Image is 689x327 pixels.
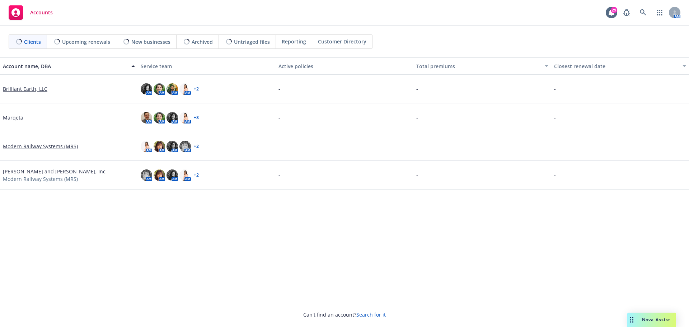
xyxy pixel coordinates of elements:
span: Upcoming renewals [62,38,110,46]
img: photo [167,141,178,152]
a: + 2 [194,144,199,149]
span: - [554,85,556,93]
a: Accounts [6,3,56,23]
span: Clients [24,38,41,46]
img: photo [141,141,152,152]
button: Closest renewal date [551,57,689,75]
img: photo [141,112,152,123]
span: Nova Assist [642,317,670,323]
div: Account name, DBA [3,62,127,70]
a: [PERSON_NAME] and [PERSON_NAME], Inc [3,168,106,175]
div: Service team [141,62,273,70]
img: photo [179,169,191,181]
button: Active policies [276,57,413,75]
span: Can't find an account? [303,311,386,318]
span: Modern Railway Systems (MRS) [3,175,78,183]
a: Search for it [356,311,386,318]
div: Drag to move [627,313,636,327]
a: + 3 [194,116,199,120]
img: photo [167,83,178,95]
span: - [554,143,556,150]
span: - [278,114,280,121]
span: - [554,171,556,179]
a: Switch app [652,5,667,20]
a: + 2 [194,173,199,177]
span: Untriaged files [234,38,270,46]
span: Accounts [30,10,53,15]
a: Modern Railway Systems (MRS) [3,143,78,150]
span: - [278,143,280,150]
a: Brilliant Earth, LLC [3,85,47,93]
a: + 2 [194,87,199,91]
button: Service team [138,57,276,75]
div: Closest renewal date [554,62,678,70]
img: photo [154,83,165,95]
span: Archived [192,38,213,46]
div: Active policies [278,62,411,70]
div: 29 [611,7,617,13]
span: - [554,114,556,121]
button: Nova Assist [627,313,676,327]
a: Search [636,5,650,20]
a: Report a Bug [619,5,634,20]
img: photo [141,83,152,95]
span: - [416,85,418,93]
span: Customer Directory [318,38,366,45]
img: photo [141,169,152,181]
img: photo [167,169,178,181]
span: - [416,114,418,121]
span: - [416,143,418,150]
span: - [416,171,418,179]
span: - [278,171,280,179]
img: photo [154,112,165,123]
span: Reporting [282,38,306,45]
img: photo [154,169,165,181]
button: Total premiums [413,57,551,75]
span: New businesses [131,38,170,46]
a: Marqeta [3,114,23,121]
img: photo [179,83,191,95]
span: - [278,85,280,93]
div: Total premiums [416,62,540,70]
img: photo [179,141,191,152]
img: photo [167,112,178,123]
img: photo [154,141,165,152]
img: photo [179,112,191,123]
